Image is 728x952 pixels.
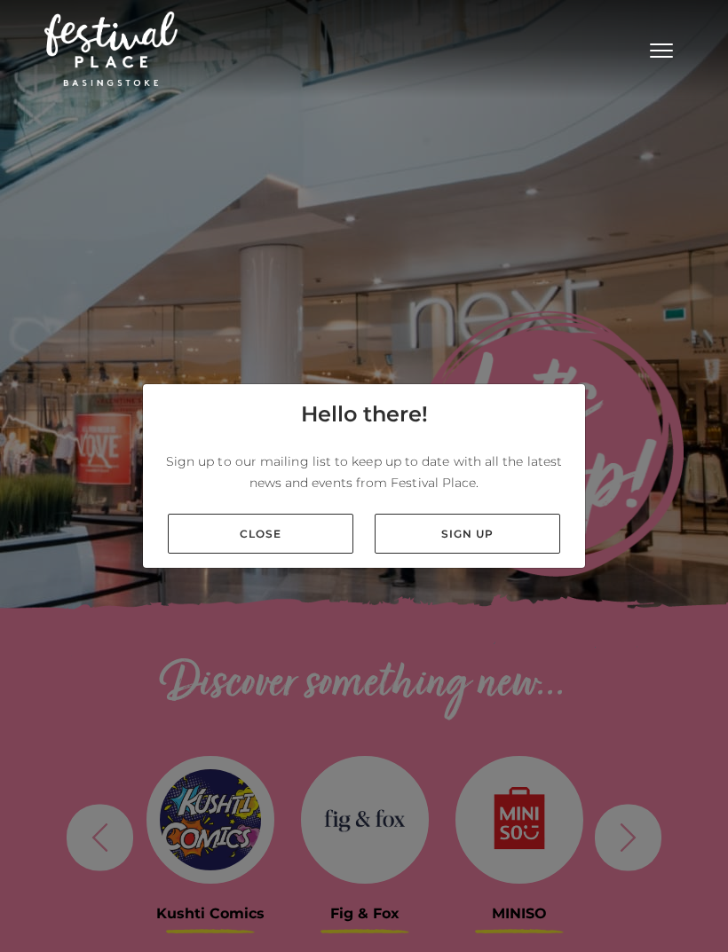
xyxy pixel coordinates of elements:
img: Festival Place Logo [44,12,178,86]
p: Sign up to our mailing list to keep up to date with all the latest news and events from Festival ... [157,451,571,493]
button: Toggle navigation [639,35,684,61]
a: Sign up [375,514,560,554]
h4: Hello there! [301,398,428,430]
a: Close [168,514,353,554]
